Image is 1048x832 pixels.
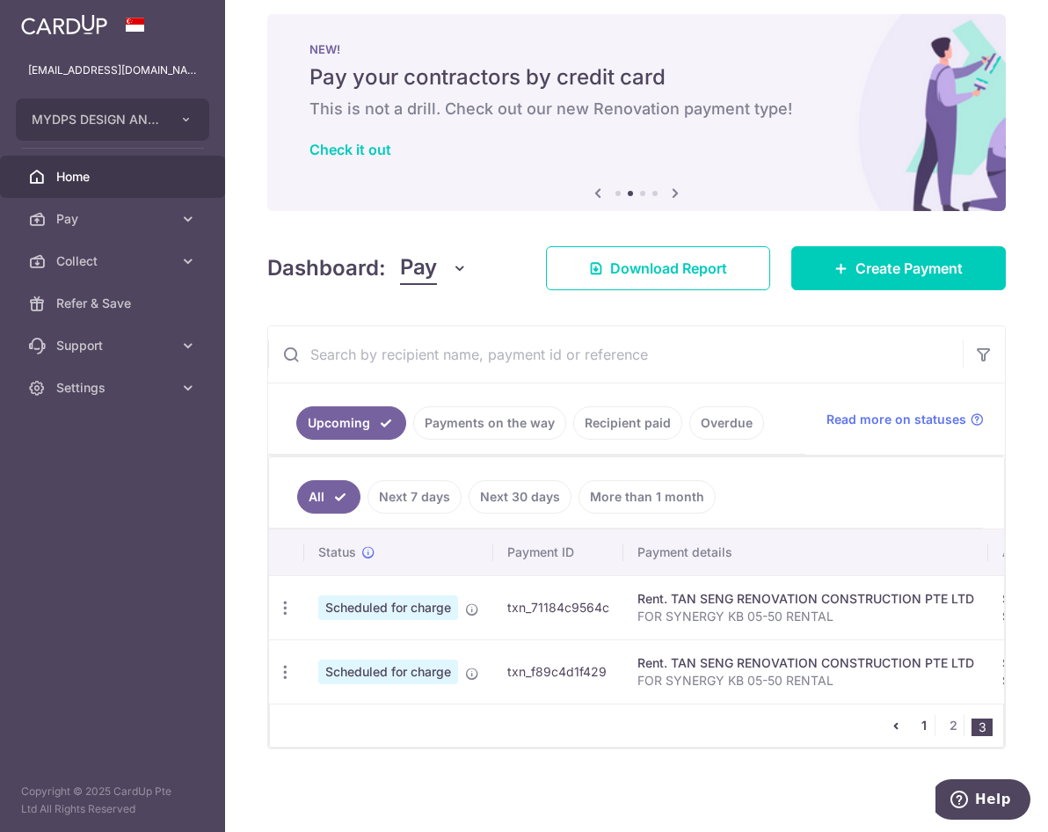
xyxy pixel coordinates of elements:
[318,595,458,620] span: Scheduled for charge
[972,719,993,736] li: 3
[493,639,623,704] td: txn_f89c4d1f429
[21,14,107,35] img: CardUp
[942,715,964,736] a: 2
[56,337,172,354] span: Support
[309,42,964,56] p: NEW!
[56,252,172,270] span: Collect
[826,411,966,428] span: Read more on statuses
[610,258,727,279] span: Download Report
[32,111,162,128] span: MYDPS DESIGN AND CONSTRUCTION PTE. LTD.
[267,252,386,284] h4: Dashboard:
[413,406,566,440] a: Payments on the way
[318,660,458,684] span: Scheduled for charge
[791,246,1006,290] a: Create Payment
[546,246,770,290] a: Download Report
[56,210,172,228] span: Pay
[16,99,209,141] button: MYDPS DESIGN AND CONSTRUCTION PTE. LTD.
[267,14,1006,211] img: Renovation banner
[573,406,682,440] a: Recipient paid
[637,590,974,608] div: Rent. TAN SENG RENOVATION CONSTRUCTION PTE LTD
[637,654,974,672] div: Rent. TAN SENG RENOVATION CONSTRUCTION PTE LTD
[913,715,935,736] a: 1
[935,779,1030,823] iframe: Opens a widget where you can find more information
[318,544,356,561] span: Status
[309,63,964,91] h5: Pay your contractors by credit card
[309,99,964,120] h6: This is not a drill. Check out our new Renovation payment type!
[268,326,963,383] input: Search by recipient name, payment id or reference
[493,529,623,575] th: Payment ID
[368,480,462,514] a: Next 7 days
[296,406,406,440] a: Upcoming
[826,411,984,428] a: Read more on statuses
[579,480,716,514] a: More than 1 month
[469,480,571,514] a: Next 30 days
[885,704,1003,747] nav: pager
[623,529,988,575] th: Payment details
[56,295,172,312] span: Refer & Save
[309,141,391,158] a: Check it out
[493,575,623,639] td: txn_71184c9564c
[637,608,974,625] p: FOR SYNERGY KB 05-50 RENTAL
[400,252,437,285] span: Pay
[400,252,468,285] button: Pay
[28,62,197,79] p: [EMAIL_ADDRESS][DOMAIN_NAME]
[689,406,764,440] a: Overdue
[855,258,963,279] span: Create Payment
[56,379,172,397] span: Settings
[297,480,360,514] a: All
[637,672,974,690] p: FOR SYNERGY KB 05-50 RENTAL
[56,168,172,186] span: Home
